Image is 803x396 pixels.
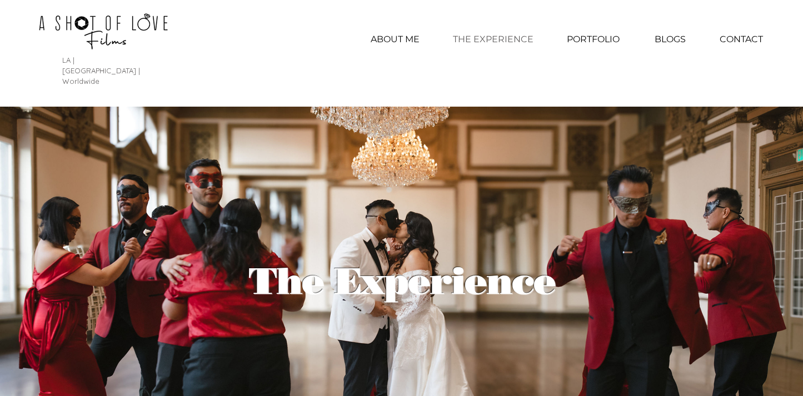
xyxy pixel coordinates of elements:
[62,56,140,86] span: LA | [GEOGRAPHIC_DATA] | Worldwide
[561,26,625,53] p: PORTFOLIO
[447,26,539,53] p: THE EXPERIENCE
[550,26,637,53] div: PORTFOLIO
[437,26,550,53] a: THE EXPERIENCE
[703,26,780,53] a: CONTACT
[649,26,691,53] p: BLOGS
[353,26,780,53] nav: Site
[714,26,769,53] p: CONTACT
[637,26,703,53] a: BLOGS
[248,258,555,303] span: The Experience
[353,26,437,53] a: ABOUT ME
[365,26,425,53] p: ABOUT ME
